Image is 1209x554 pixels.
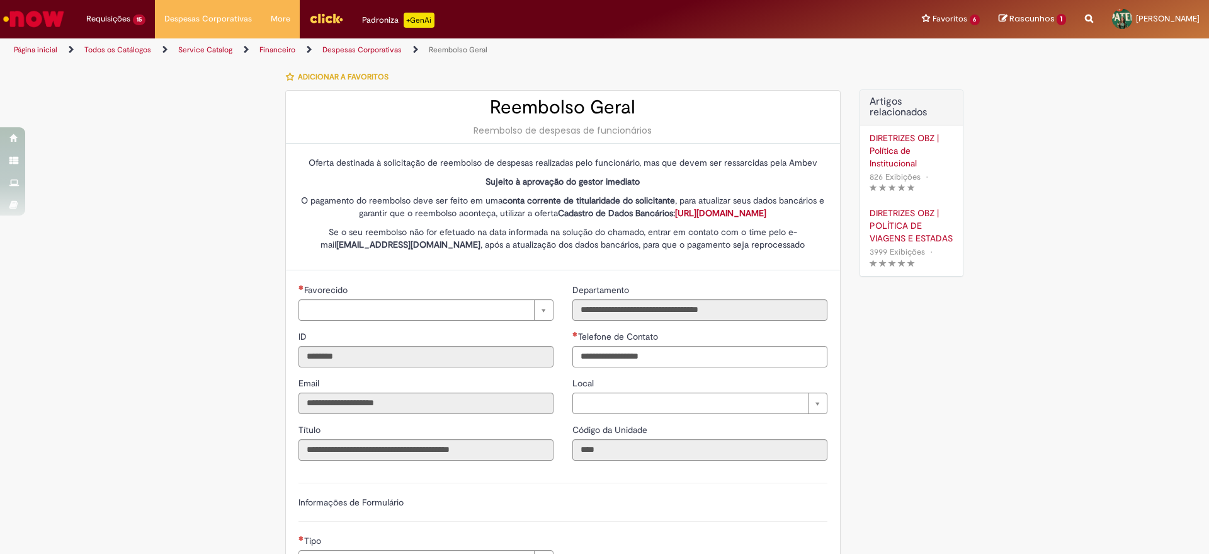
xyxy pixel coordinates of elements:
[572,378,596,389] span: Local
[298,285,304,290] span: Necessários
[304,284,350,296] span: Necessários - Favorecido
[14,45,57,55] a: Página inicial
[298,156,827,169] p: Oferta destinada à solicitação de reembolso de despesas realizadas pelo funcionário, mas que deve...
[304,535,324,546] span: Tipo
[572,393,827,414] a: Limpar campo Local
[970,14,980,25] span: 6
[675,207,766,219] a: [URL][DOMAIN_NAME]
[298,72,389,82] span: Adicionar a Favoritos
[259,45,295,55] a: Financeiro
[558,207,766,219] strong: Cadastro de Dados Bancários:
[298,299,553,321] a: Limpar campo Favorecido
[298,424,323,436] span: Somente leitura - Título
[164,13,252,25] span: Despesas Corporativas
[298,226,827,251] p: Se o seu reembolso não for efetuado na data informada na solução do chamado, entrar em contato co...
[429,45,487,55] a: Reembolso Geral
[404,13,434,28] p: +GenAi
[933,13,967,25] span: Favoritos
[133,14,145,25] span: 15
[298,497,404,508] label: Informações de Formulário
[572,332,578,337] span: Obrigatório Preenchido
[178,45,232,55] a: Service Catalog
[86,13,130,25] span: Requisições
[298,346,553,367] input: ID
[870,171,921,182] span: 826 Exibições
[572,299,827,321] input: Departamento
[1057,14,1066,25] span: 1
[309,9,343,28] img: click_logo_yellow_360x200.png
[572,346,827,367] input: Telefone de Contato
[298,393,553,414] input: Email
[999,13,1066,25] a: Rascunhos
[572,284,632,296] span: Somente leitura - Departamento
[870,207,953,245] a: DIRETRIZES OBZ | POLÍTICA DE VIAGENS E ESTADAS
[9,38,797,62] ul: Trilhas de página
[84,45,151,55] a: Todos os Catálogos
[1009,13,1055,25] span: Rascunhos
[362,13,434,28] div: Padroniza
[298,331,309,342] span: Somente leitura - ID
[870,96,953,118] h3: Artigos relacionados
[298,377,322,390] label: Somente leitura - Email
[336,239,480,250] strong: [EMAIL_ADDRESS][DOMAIN_NAME]
[298,439,553,461] input: Título
[870,132,953,170] a: DIRETRIZES OBZ | Política de Institucional
[298,124,827,137] div: Reembolso de despesas de funcionários
[572,424,650,436] label: Somente leitura - Código da Unidade
[502,195,675,206] strong: conta corrente de titularidade do solicitante
[1,6,66,32] img: ServiceNow
[1136,13,1200,24] span: [PERSON_NAME]
[271,13,290,25] span: More
[298,536,304,541] span: Necessários
[298,330,309,343] label: Somente leitura - ID
[285,64,395,90] button: Adicionar a Favoritos
[572,439,827,461] input: Código da Unidade
[298,424,323,436] label: Somente leitura - Título
[322,45,402,55] a: Despesas Corporativas
[298,194,827,219] p: O pagamento do reembolso deve ser feito em uma , para atualizar seus dados bancários e garantir q...
[572,284,632,296] label: Somente leitura - Departamento
[928,243,935,260] span: •
[578,331,661,342] span: Telefone de Contato
[870,246,925,257] span: 3999 Exibições
[485,176,640,187] strong: Sujeito à aprovação do gestor imediato
[298,97,827,118] h2: Reembolso Geral
[923,168,931,185] span: •
[572,424,650,436] span: Somente leitura - Código da Unidade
